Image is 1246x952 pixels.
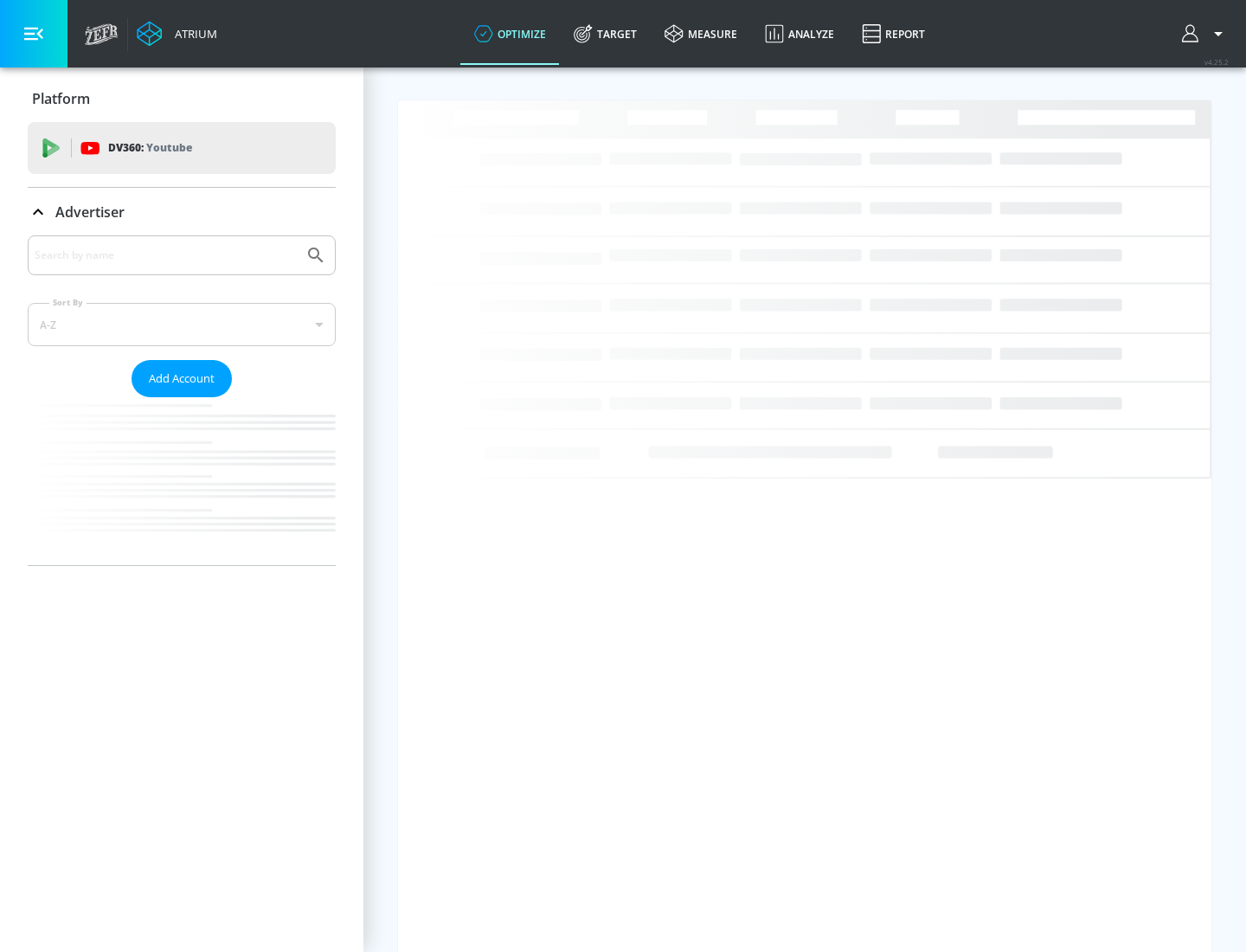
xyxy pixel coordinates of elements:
div: Advertiser [28,235,336,565]
a: Report [848,3,939,65]
button: Add Account [132,360,232,397]
div: A-Z [28,303,336,346]
div: DV360: Youtube [28,122,336,174]
div: Advertiser [28,188,336,236]
p: Youtube [146,138,192,157]
a: Atrium [137,21,217,47]
nav: list of Advertiser [28,397,336,565]
p: DV360: [108,138,192,158]
span: v 4.25.2 [1204,57,1229,67]
a: optimize [460,3,560,65]
div: Platform [28,74,336,123]
a: Target [560,3,651,65]
div: Atrium [168,26,217,42]
p: Advertiser [55,203,125,222]
a: measure [651,3,751,65]
span: Add Account [149,369,215,389]
label: Sort By [49,297,87,308]
a: Analyze [751,3,848,65]
p: Platform [32,89,90,108]
input: Search by name [35,244,297,267]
